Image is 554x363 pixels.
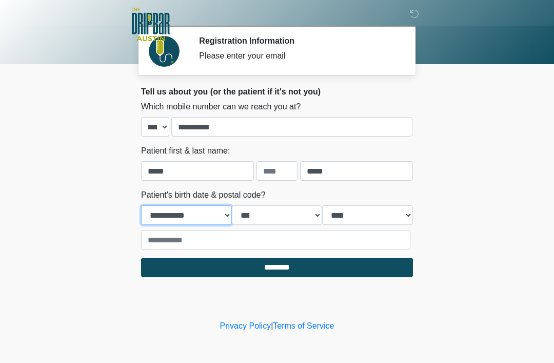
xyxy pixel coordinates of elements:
div: Please enter your email [199,50,398,62]
a: Terms of Service [273,321,334,330]
a: Privacy Policy [220,321,271,330]
h2: Tell us about you (or the patient if it's not you) [141,87,413,97]
img: Agent Avatar [149,36,180,67]
label: Patient first & last name: [141,145,230,157]
label: Which mobile number can we reach you at? [141,101,301,113]
label: Patient's birth date & postal code? [141,189,265,201]
img: The DRIPBaR - Austin The Domain Logo [131,8,170,41]
a: | [271,321,273,330]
